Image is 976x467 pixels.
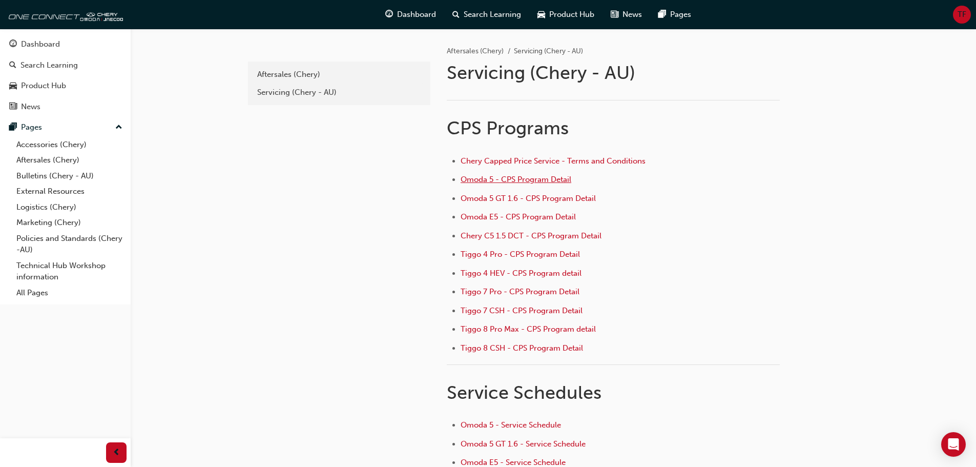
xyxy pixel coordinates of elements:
[461,439,586,449] a: Omoda 5 GT 1.6 - Service Schedule
[447,47,504,55] a: Aftersales (Chery)
[12,231,127,258] a: Policies and Standards (Chery -AU)
[4,118,127,137] button: Pages
[658,8,666,21] span: pages-icon
[12,152,127,168] a: Aftersales (Chery)
[4,76,127,95] a: Product Hub
[447,62,783,84] h1: Servicing (Chery - AU)
[941,432,966,457] div: Open Intercom Messenger
[461,175,571,184] a: Omoda 5 - CPS Program Detail
[4,33,127,118] button: DashboardSearch LearningProduct HubNews
[12,137,127,153] a: Accessories (Chery)
[21,80,66,92] div: Product Hub
[447,117,569,139] span: CPS Programs
[377,4,444,25] a: guage-iconDashboard
[549,9,594,21] span: Product Hub
[9,82,17,91] span: car-icon
[4,35,127,54] a: Dashboard
[461,287,579,296] a: Tiggo 7 Pro - CPS Program Detail
[461,156,646,166] a: Chery Capped Price Service - Terms and Conditions
[958,9,966,21] span: TF
[461,420,561,430] a: Omoda 5 - Service Schedule
[21,101,40,113] div: News
[464,9,521,21] span: Search Learning
[21,121,42,133] div: Pages
[397,9,436,21] span: Dashboard
[115,121,122,134] span: up-icon
[537,8,545,21] span: car-icon
[447,381,601,403] span: Service Schedules
[252,66,426,84] a: Aftersales (Chery)
[257,87,421,98] div: Servicing (Chery - AU)
[953,6,971,24] button: TF
[9,61,16,70] span: search-icon
[113,446,120,459] span: prev-icon
[20,59,78,71] div: Search Learning
[252,84,426,101] a: Servicing (Chery - AU)
[4,97,127,116] a: News
[461,324,596,334] a: Tiggo 8 Pro Max - CPS Program detail
[9,103,17,112] span: news-icon
[611,8,618,21] span: news-icon
[9,123,17,132] span: pages-icon
[461,458,566,467] a: Omoda E5 - Service Schedule
[12,285,127,301] a: All Pages
[4,56,127,75] a: Search Learning
[452,8,460,21] span: search-icon
[461,231,601,240] a: Chery C5 1.5 DCT - CPS Program Detail
[622,9,642,21] span: News
[12,168,127,184] a: Bulletins (Chery - AU)
[670,9,691,21] span: Pages
[514,46,583,57] li: Servicing (Chery - AU)
[461,269,582,278] a: Tiggo 4 HEV - CPS Program detail
[257,69,421,80] div: Aftersales (Chery)
[461,306,583,315] a: Tiggo 7 CSH - CPS Program Detail
[529,4,603,25] a: car-iconProduct Hub
[12,184,127,199] a: External Resources
[12,215,127,231] a: Marketing (Chery)
[461,250,580,259] a: Tiggo 4 Pro - CPS Program Detail
[12,199,127,215] a: Logistics (Chery)
[603,4,650,25] a: news-iconNews
[650,4,699,25] a: pages-iconPages
[461,212,576,221] a: Omoda E5 - CPS Program Detail
[461,343,583,353] a: Tiggo 8 CSH - CPS Program Detail
[444,4,529,25] a: search-iconSearch Learning
[9,40,17,49] span: guage-icon
[5,4,123,25] img: oneconnect
[12,258,127,285] a: Technical Hub Workshop information
[385,8,393,21] span: guage-icon
[461,194,596,203] a: Omoda 5 GT 1.6 - CPS Program Detail
[21,38,60,50] div: Dashboard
